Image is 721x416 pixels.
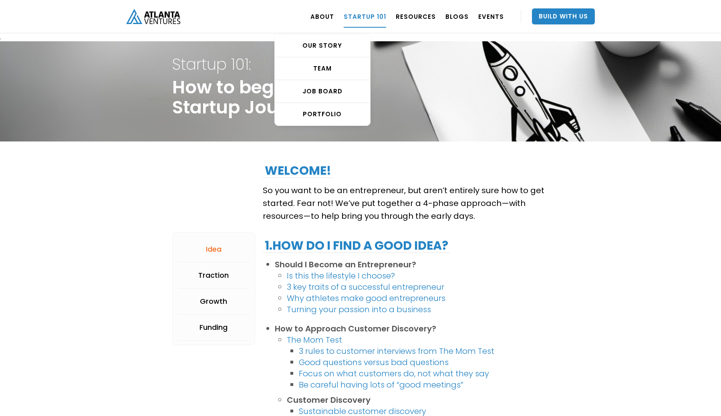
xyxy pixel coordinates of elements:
[177,289,251,315] a: Growth
[287,293,445,304] a: Why athletes make good entrepreneurs
[172,53,251,75] strong: Startup 101:
[199,323,228,331] div: Funding
[177,263,251,289] a: Traction
[275,110,370,118] div: PORTFOLIO
[275,103,370,125] a: PORTFOLIO
[275,259,416,270] strong: Should I Become an Entrepreneur?
[275,323,436,334] strong: How to Approach Customer Discovery?
[263,164,333,178] h2: Welcome!
[396,5,436,28] a: RESOURCES
[177,315,251,341] a: Funding
[198,271,229,279] div: Traction
[344,5,386,28] a: Startup 101
[532,8,595,24] a: Build With Us
[206,245,222,253] div: Idea
[172,51,337,132] h1: How to begin your Startup Journey
[299,368,489,379] a: Focus on what customers do, not what they say‍
[263,184,549,222] p: So you want to be an entrepreneur, but aren’t entirely sure how to get started. Fear not! We’ve p...
[275,87,370,95] div: Job Board
[177,236,251,263] a: Idea
[263,238,450,253] h2: 1.
[299,357,449,368] a: Good questions versus bad questions
[287,304,431,315] a: Turning your passion into a business
[299,345,494,357] a: 3 rules to customer interviews from The Mom Test
[287,334,342,345] a: The Mom Test
[287,270,395,281] a: Is this the lifestyle I choose?
[272,237,448,254] strong: How do I find a good idea?
[287,281,444,293] a: 3 key traits of a successful entrepreneur
[200,297,227,305] div: Growth
[299,379,463,390] a: Be careful having lots of “good meetings”
[275,34,370,57] a: OUR STORY
[445,5,469,28] a: BLOGS
[310,5,334,28] a: ABOUT
[275,80,370,103] a: Job Board
[275,42,370,50] div: OUR STORY
[275,65,370,73] div: TEAM
[478,5,504,28] a: EVENTS
[287,394,371,406] strong: Customer Discovery
[275,57,370,80] a: TEAM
